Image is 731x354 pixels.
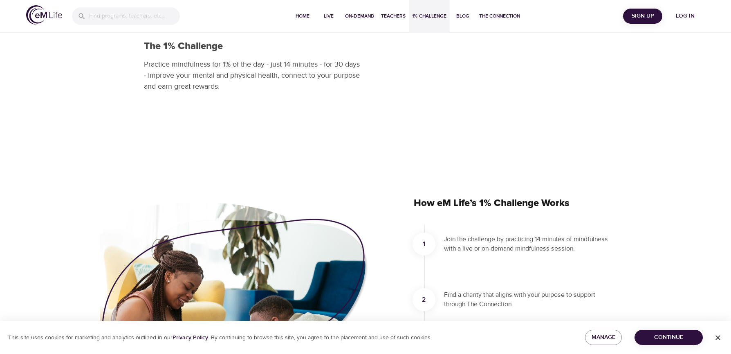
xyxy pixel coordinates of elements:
p: Practice mindfulness for 1% of the day - just 14 minutes - for 30 days - Improve your mental and ... [144,59,361,92]
div: 2 [413,288,435,311]
span: Log in [669,11,702,21]
span: Teachers [381,12,406,20]
p: Find a charity that aligns with your purpose to support through The Connection. [444,290,612,309]
span: On-Demand [345,12,374,20]
input: Find programs, teachers, etc... [89,7,180,25]
img: logo [26,5,62,25]
button: Sign Up [623,9,662,24]
div: 1 [413,233,435,255]
span: Manage [592,332,615,343]
span: Sign Up [626,11,659,21]
span: Blog [453,12,473,20]
button: Continue [635,330,703,345]
span: Live [319,12,339,20]
p: Join the challenge by practicing 14 minutes of mindfulness with a live or on-demand mindfulness s... [444,235,612,253]
button: Manage [585,330,622,345]
span: 1% Challenge [412,12,446,20]
h2: The 1% Challenge [144,40,361,52]
span: Home [293,12,312,20]
a: Privacy Policy [173,334,208,341]
span: The Connection [479,12,520,20]
h2: How eM Life’s 1% Challenge Works [414,190,621,216]
button: Log in [666,9,705,24]
span: Continue [641,332,696,343]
